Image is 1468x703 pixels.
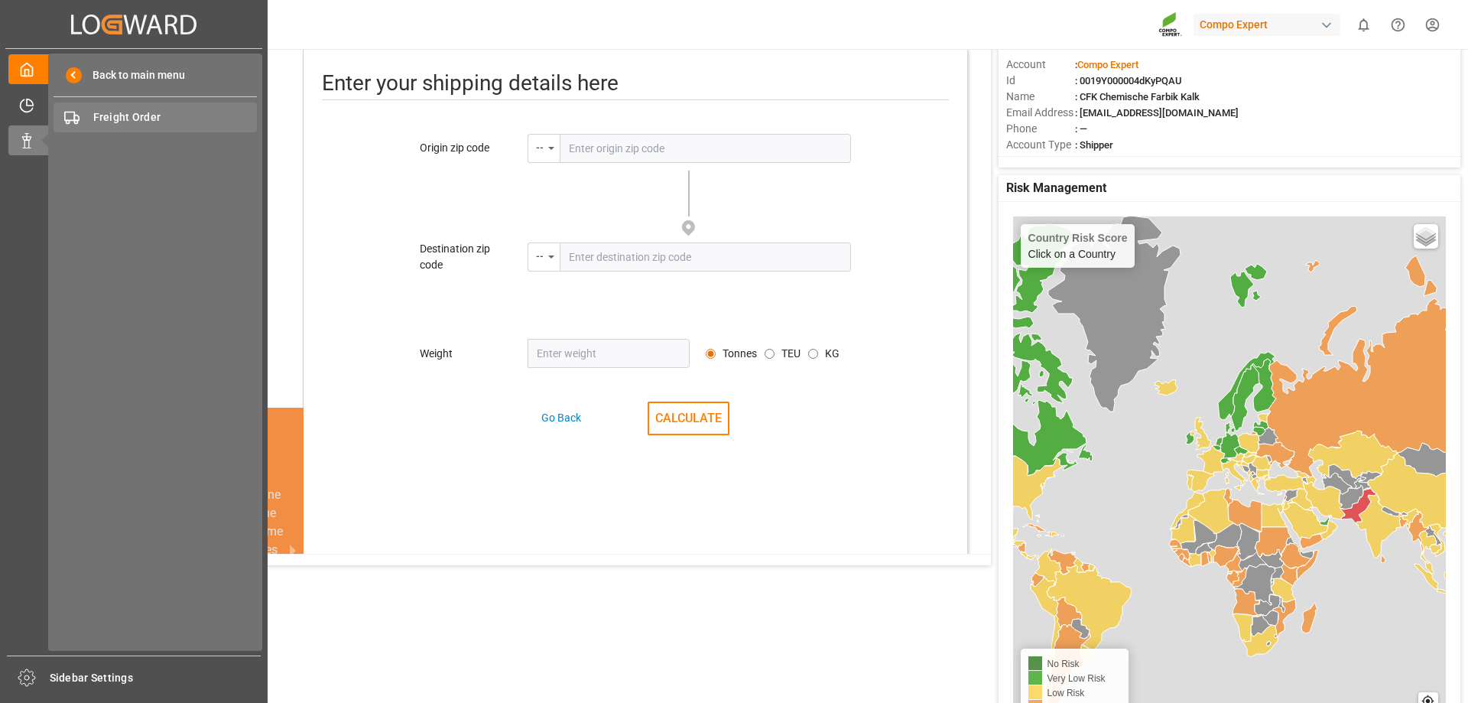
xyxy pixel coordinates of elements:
[420,346,501,362] div: Weight
[1006,89,1075,105] span: Name
[1028,232,1128,260] div: Click on a Country
[1194,14,1340,36] div: Compo Expert
[1006,73,1075,89] span: Id
[825,346,840,362] label: KG
[1006,105,1075,121] span: Email Address
[528,339,690,368] input: Enter weight
[1158,11,1183,38] img: Screenshot%202023-09-29%20at%2010.02.21.png_1712312052.png
[560,242,851,272] input: Enter destination zip code
[420,140,501,156] div: Origin zip code
[723,346,757,362] label: Tonnes
[8,54,259,84] a: My Cockpit
[706,349,716,359] input: Avg. container weight
[536,137,544,155] div: --
[536,246,544,263] div: --
[1047,673,1106,684] span: Very Low Risk
[1346,8,1381,42] button: show 0 new notifications
[765,349,775,359] input: Avg. container weight
[560,134,851,163] input: Enter origin zip code
[420,241,501,273] div: Destination zip code
[1194,10,1346,39] button: Compo Expert
[1381,8,1415,42] button: Help Center
[1047,688,1085,698] span: Low Risk
[93,109,258,125] span: Freight Order
[1075,91,1200,103] span: : CFK Chemische Farbik Kalk
[1047,659,1080,669] span: No Risk
[781,346,801,362] label: TEU
[82,67,185,83] span: Back to main menu
[1075,139,1113,151] span: : Shipper
[1006,121,1075,137] span: Phone
[528,134,560,163] div: menu-button
[8,90,259,119] a: Timeslot Management
[282,486,304,614] button: next slide / item
[648,402,729,435] button: CALCULATE
[528,134,560,163] button: open menu
[528,242,560,272] div: menu-button
[1077,59,1138,70] span: Compo Expert
[1414,224,1438,249] a: Layers
[1006,137,1075,153] span: Account Type
[1075,59,1138,70] span: :
[808,349,818,359] input: Avg. container weight
[541,410,581,426] div: Go Back
[1075,107,1239,119] span: : [EMAIL_ADDRESS][DOMAIN_NAME]
[1075,123,1087,135] span: : —
[1075,75,1182,86] span: : 0019Y000004dKyPQAU
[54,103,257,132] a: Freight Order
[1028,232,1128,244] h4: Country Risk Score
[528,242,560,272] button: open menu
[50,670,261,686] span: Sidebar Settings
[1006,57,1075,73] span: Account
[322,67,949,100] div: Enter your shipping details here
[1006,179,1106,197] span: Risk Management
